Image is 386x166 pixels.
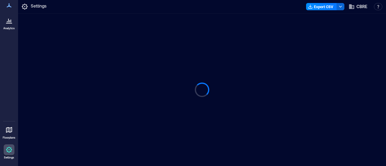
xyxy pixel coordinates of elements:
[31,3,46,10] p: Settings
[2,143,16,161] a: Settings
[3,27,15,30] p: Analytics
[3,136,15,139] p: Floorplans
[356,4,367,10] span: CBRE
[347,2,369,11] button: CBRE
[4,156,14,159] p: Settings
[1,123,17,141] a: Floorplans
[306,3,337,10] button: Export CSV
[2,13,17,32] a: Analytics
